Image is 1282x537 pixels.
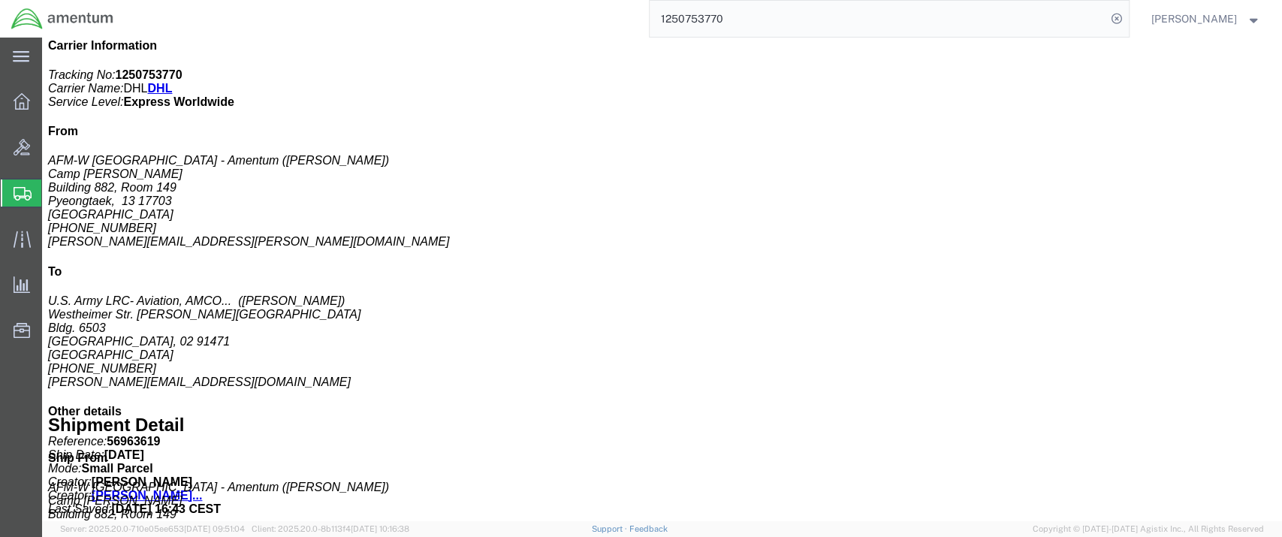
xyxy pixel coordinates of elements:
[42,38,1282,521] iframe: FS Legacy Container
[252,524,409,533] span: Client: 2025.20.0-8b113f4
[1151,11,1237,27] span: Sammuel Ball
[351,524,409,533] span: [DATE] 10:16:38
[650,1,1106,37] input: Search for shipment number, reference number
[1033,523,1264,535] span: Copyright © [DATE]-[DATE] Agistix Inc., All Rights Reserved
[1151,10,1262,28] button: [PERSON_NAME]
[629,524,668,533] a: Feedback
[11,8,114,30] img: logo
[592,524,629,533] a: Support
[60,524,245,533] span: Server: 2025.20.0-710e05ee653
[184,524,245,533] span: [DATE] 09:51:04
